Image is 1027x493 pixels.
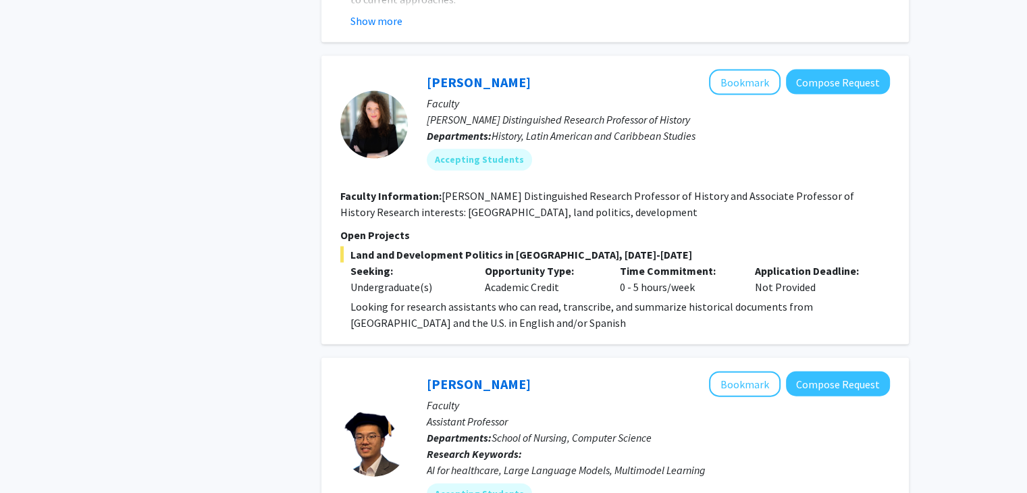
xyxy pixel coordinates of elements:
b: Faculty Information: [340,189,442,203]
mat-chip: Accepting Students [427,149,532,171]
a: [PERSON_NAME] [427,375,531,392]
p: Faculty [427,397,890,413]
span: History, Latin American and Caribbean Studies [492,129,695,142]
div: 0 - 5 hours/week [610,263,745,295]
span: Land and Development Politics in [GEOGRAPHIC_DATA], [DATE]-[DATE] [340,246,890,263]
p: [PERSON_NAME] Distinguished Research Professor of History [427,111,890,128]
div: Not Provided [745,263,880,295]
fg-read-more: [PERSON_NAME] Distinguished Research Professor of History and Associate Professor of History Rese... [340,189,854,219]
p: Faculty [427,95,890,111]
p: Opportunity Type: [485,263,600,279]
a: [PERSON_NAME] [427,74,531,90]
span: School of Nursing, Computer Science [492,431,652,444]
p: Seeking: [350,263,465,279]
p: Open Projects [340,227,890,243]
button: Add Adriana Chira to Bookmarks [709,70,781,95]
b: Departments: [427,129,492,142]
p: Application Deadline: [755,263,870,279]
div: Academic Credit [475,263,610,295]
p: Assistant Professor [427,413,890,430]
button: Compose Request to JIaying Lu [786,371,890,396]
b: Research Keywords: [427,447,522,461]
p: Looking for research assistants who can read, transcribe, and summarize historical documents from... [350,299,890,331]
p: Time Commitment: [620,263,735,279]
iframe: Chat [10,432,57,483]
button: Show more [350,13,402,29]
div: AI for healthcare, Large Language Models, Multimodel Learning [427,462,890,478]
button: Compose Request to Adriana Chira [786,70,890,95]
b: Departments: [427,431,492,444]
div: Undergraduate(s) [350,279,465,295]
button: Add JIaying Lu to Bookmarks [709,371,781,397]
